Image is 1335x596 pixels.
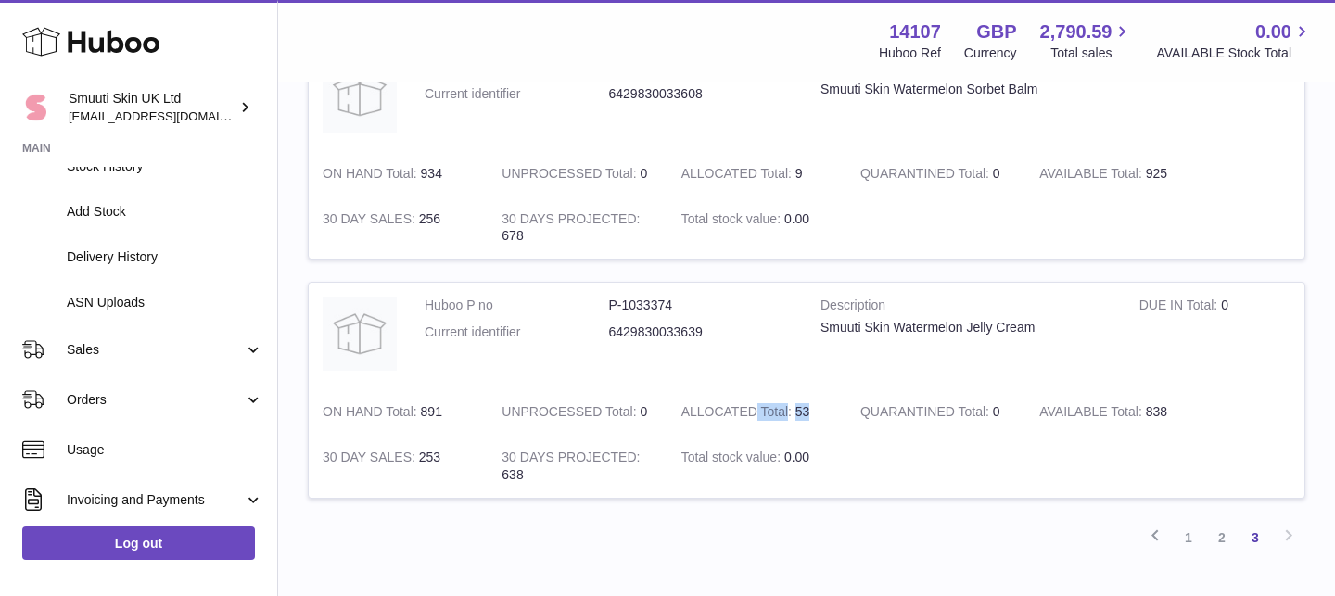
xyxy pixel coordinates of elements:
span: [EMAIL_ADDRESS][DOMAIN_NAME] [69,108,273,123]
strong: 30 DAYS PROJECTED [502,211,640,231]
a: 1 [1172,521,1205,554]
span: Add Stock [67,203,263,221]
td: 0 [1125,44,1304,151]
img: product image [323,297,397,371]
a: 3 [1239,521,1272,554]
div: Huboo Ref [879,44,941,62]
dd: P-1033374 [609,297,794,314]
strong: DUE IN Total [1139,298,1221,317]
a: Log out [22,526,255,560]
dt: Current identifier [425,323,609,341]
td: 256 [309,197,488,260]
span: 2,790.59 [1040,19,1112,44]
span: Sales [67,341,244,359]
dd: 6429830033608 [609,85,794,103]
div: Smuuti Skin UK Ltd [69,90,235,125]
strong: QUARANTINED Total [860,404,993,424]
strong: Description [820,297,1112,319]
span: 0.00 [1255,19,1291,44]
td: 9 [667,151,846,197]
td: 934 [309,151,488,197]
td: 0 [1125,283,1304,389]
td: 253 [309,435,488,498]
strong: GBP [976,19,1016,44]
span: Delivery History [67,248,263,266]
strong: ON HAND Total [323,404,421,424]
td: 925 [1025,151,1204,197]
strong: 30 DAYS PROJECTED [502,450,640,469]
strong: 30 DAY SALES [323,211,419,231]
div: Currency [964,44,1017,62]
dt: Huboo P no [425,297,609,314]
span: Orders [67,391,244,409]
strong: Total stock value [681,211,784,231]
strong: ALLOCATED Total [681,166,795,185]
a: 2,790.59 Total sales [1040,19,1134,62]
strong: UNPROCESSED Total [502,404,640,424]
strong: AVAILABLE Total [1039,166,1145,185]
td: 0 [488,151,667,197]
strong: AVAILABLE Total [1039,404,1145,424]
td: 53 [667,389,846,435]
strong: Total stock value [681,450,784,469]
strong: 14107 [889,19,941,44]
span: 0 [993,166,1000,181]
td: 0 [488,389,667,435]
dd: 6429830033639 [609,323,794,341]
span: AVAILABLE Stock Total [1156,44,1313,62]
strong: ALLOCATED Total [681,404,795,424]
dt: Current identifier [425,85,609,103]
div: Smuuti Skin Watermelon Sorbet Balm [820,81,1112,98]
span: 0.00 [784,211,809,226]
strong: 30 DAY SALES [323,450,419,469]
span: Stock History [67,158,263,175]
a: 2 [1205,521,1239,554]
span: 0 [993,404,1000,419]
td: 891 [309,389,488,435]
img: product image [323,58,397,133]
strong: ON HAND Total [323,166,421,185]
strong: QUARANTINED Total [860,166,993,185]
td: 638 [488,435,667,498]
img: tomi@beautyko.fi [22,94,50,121]
div: Smuuti Skin Watermelon Jelly Cream [820,319,1112,336]
span: ASN Uploads [67,294,263,311]
span: Invoicing and Payments [67,491,244,509]
td: 838 [1025,389,1204,435]
span: Usage [67,441,263,459]
span: 0.00 [784,450,809,464]
a: 0.00 AVAILABLE Stock Total [1156,19,1313,62]
span: Total sales [1050,44,1133,62]
td: 678 [488,197,667,260]
strong: UNPROCESSED Total [502,166,640,185]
